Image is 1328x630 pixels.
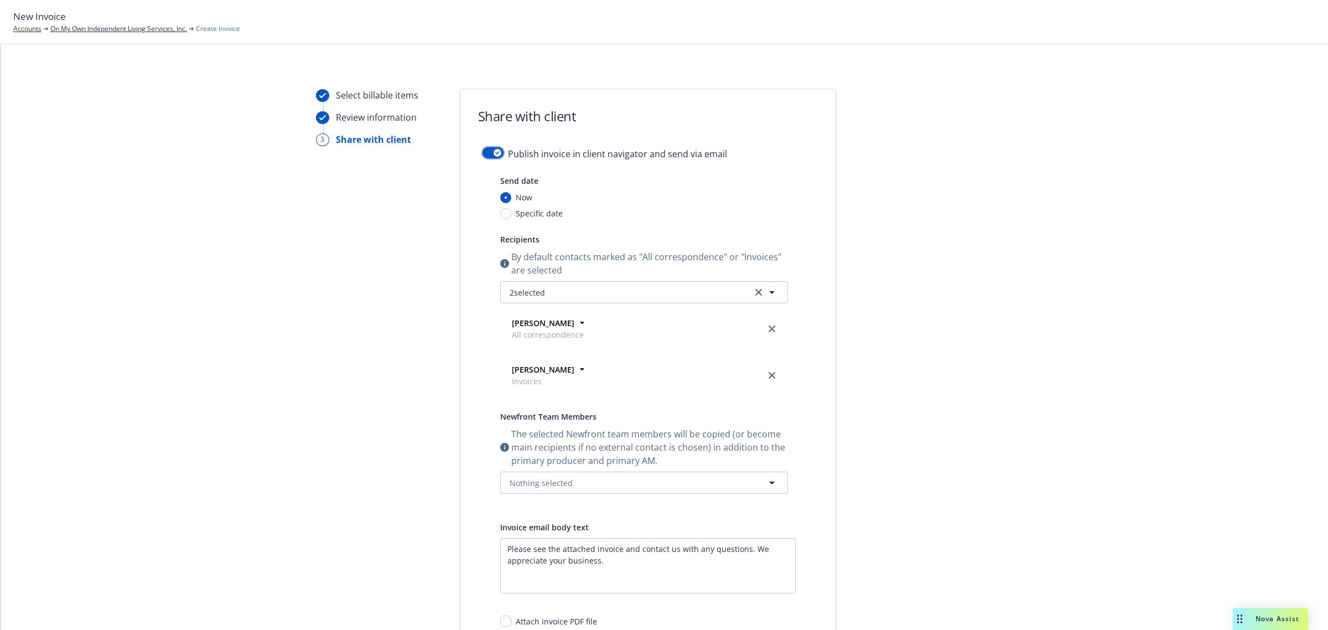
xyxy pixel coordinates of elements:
[500,538,796,593] textarea: Enter a description...
[511,427,788,467] span: The selected Newfront team members will be copied (or become main recipients if no external conta...
[500,411,596,422] span: Newfront Team Members
[1256,614,1299,623] span: Nova Assist
[336,111,417,124] div: Review information
[1233,608,1247,630] div: Drag to move
[336,133,411,146] div: Share with client
[510,477,573,489] span: Nothing selected
[516,208,563,219] span: Specific date
[500,472,788,494] button: Nothing selected
[516,616,597,627] div: Attach invoice PDF file
[765,322,779,335] a: close
[511,250,788,277] span: By default contacts marked as "All correspondence" or "Invoices" are selected
[50,24,187,34] a: On My Own Independent Living Services, Inc.
[196,24,240,34] span: Create Invoice
[500,522,589,533] span: Invoice email body text
[500,192,511,203] input: Now
[510,287,545,298] span: 2 selected
[500,281,788,303] button: 2selectedclear selection
[752,286,765,299] a: clear selection
[765,369,779,382] a: close
[512,318,574,328] strong: [PERSON_NAME]
[500,208,511,219] input: Specific date
[1233,608,1308,630] button: Nova Assist
[508,147,727,161] span: Publish invoice in client navigator and send via email
[500,175,538,186] span: Send date
[500,234,539,245] span: Recipients
[336,89,418,102] div: Select billable items
[478,107,577,125] h1: Share with client
[512,375,574,387] span: Invoices
[13,9,66,24] span: New Invoice
[516,192,532,203] span: Now
[512,364,574,375] strong: [PERSON_NAME]
[13,24,41,34] a: Accounts
[316,133,329,146] div: 3
[512,329,584,340] span: All correspondence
